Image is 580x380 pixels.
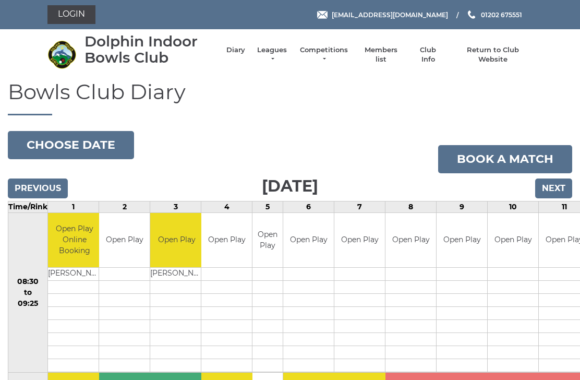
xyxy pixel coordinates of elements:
[481,10,522,18] span: 01202 675551
[438,145,572,173] a: Book a match
[150,201,201,212] td: 3
[535,179,572,198] input: Next
[99,201,150,212] td: 2
[201,213,252,268] td: Open Play
[84,33,216,66] div: Dolphin Indoor Bowls Club
[334,213,385,268] td: Open Play
[334,201,385,212] td: 7
[150,268,203,281] td: [PERSON_NAME]
[99,213,150,268] td: Open Play
[488,213,538,268] td: Open Play
[226,45,245,55] a: Diary
[283,201,334,212] td: 6
[283,213,334,268] td: Open Play
[454,45,533,64] a: Return to Club Website
[317,11,328,19] img: Email
[332,10,448,18] span: [EMAIL_ADDRESS][DOMAIN_NAME]
[413,45,443,64] a: Club Info
[317,10,448,20] a: Email [EMAIL_ADDRESS][DOMAIN_NAME]
[48,268,101,281] td: [PERSON_NAME]
[466,10,522,20] a: Phone us 01202 675551
[252,213,283,268] td: Open Play
[256,45,288,64] a: Leagues
[468,10,475,19] img: Phone us
[299,45,349,64] a: Competitions
[8,80,572,115] h1: Bowls Club Diary
[48,213,101,268] td: Open Play Online Booking
[201,201,252,212] td: 4
[385,201,437,212] td: 8
[252,201,283,212] td: 5
[437,213,487,268] td: Open Play
[8,131,134,159] button: Choose date
[8,212,48,373] td: 08:30 to 09:25
[150,213,203,268] td: Open Play
[48,201,99,212] td: 1
[385,213,436,268] td: Open Play
[47,40,76,69] img: Dolphin Indoor Bowls Club
[488,201,539,212] td: 10
[437,201,488,212] td: 9
[8,179,68,198] input: Previous
[359,45,402,64] a: Members list
[47,5,95,24] a: Login
[8,201,48,212] td: Time/Rink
